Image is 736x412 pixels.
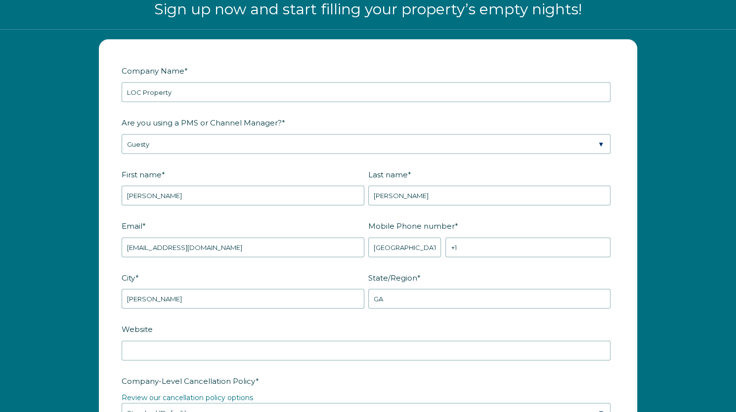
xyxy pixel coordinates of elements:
[368,167,408,182] span: Last name
[122,322,153,337] span: Website
[122,167,162,182] span: First name
[368,218,455,234] span: Mobile Phone number
[368,270,417,286] span: State/Region
[122,270,135,286] span: City
[122,115,282,130] span: Are you using a PMS or Channel Manager?
[122,373,256,389] span: Company-Level Cancellation Policy
[122,218,142,234] span: Email
[122,63,184,79] span: Company Name
[122,393,253,402] a: Review our cancellation policy options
